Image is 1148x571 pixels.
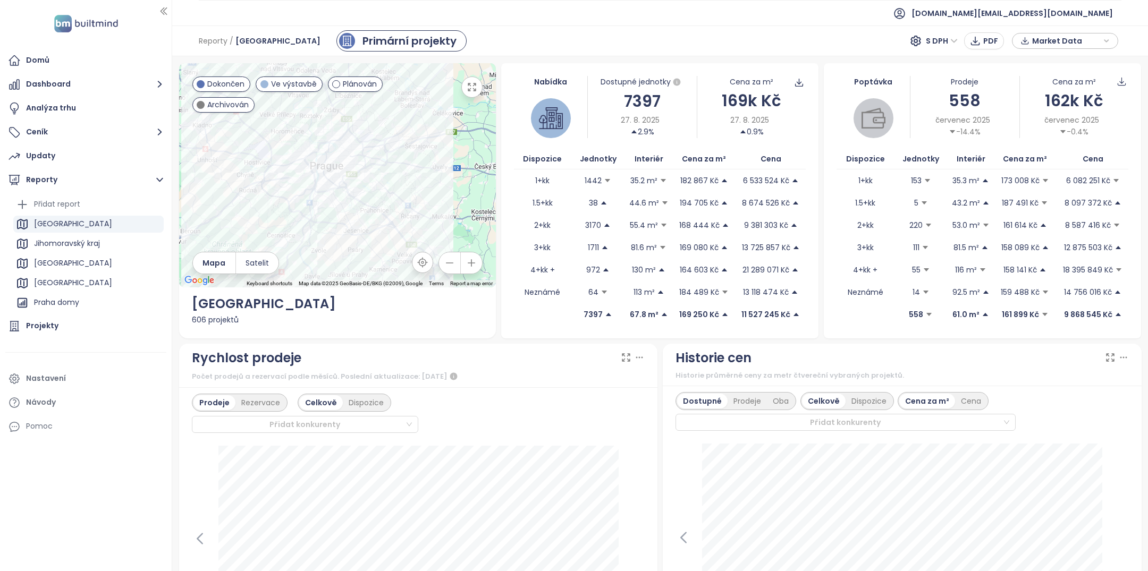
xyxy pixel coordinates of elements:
div: [GEOGRAPHIC_DATA] [13,216,164,233]
div: Dispozice [343,395,390,410]
a: primary [336,30,467,52]
th: Interiér [948,149,993,169]
p: 1711 [588,242,599,253]
div: Jihomoravský kraj [13,235,164,252]
div: Primární projekty [362,33,457,49]
span: Satelit [246,257,269,269]
div: 558 [910,88,1019,113]
div: [GEOGRAPHIC_DATA] [13,255,164,272]
span: caret-down [604,177,611,184]
div: Cena za m² [1052,76,1096,88]
span: caret-up [792,244,800,251]
span: caret-down [660,177,667,184]
p: 6 533 524 Kč [743,175,789,186]
div: Historie cen [676,348,752,368]
p: 113 m² [634,286,655,298]
div: 169k Kč [697,88,806,113]
td: 3+kk [837,236,893,259]
p: 220 [909,219,923,231]
span: caret-down [601,288,608,296]
p: 116 m² [955,264,977,276]
span: caret-up [721,199,728,207]
p: 9 868 545 Kč [1064,309,1112,320]
p: 1442 [585,175,602,186]
p: 35.2 m² [630,175,657,186]
span: Archivován [207,99,249,110]
span: caret-up [721,244,728,251]
div: Oba [767,394,795,408]
p: 13 118 474 Kč [743,286,789,298]
span: Mapa [202,257,225,269]
span: caret-down [659,244,666,251]
th: Jednotky [571,149,625,169]
div: Poptávka [837,76,909,88]
p: 61.0 m² [952,309,980,320]
span: caret-up [658,266,665,274]
p: 11 527 245 Kč [741,309,790,320]
div: 0.9% [739,126,764,138]
p: 111 [913,242,919,253]
p: 164 603 Kč [680,264,719,276]
div: Celkově [802,394,846,408]
p: 14 [913,286,920,298]
div: Počet prodejů a rezervací podle měsíců. Poslední aktualizace: [DATE] [192,370,645,383]
div: Praha domy [34,296,79,309]
span: [DOMAIN_NAME][EMAIL_ADDRESS][DOMAIN_NAME] [911,1,1113,26]
span: caret-up [721,177,728,184]
div: 606 projektů [192,314,484,326]
div: Cena [955,394,987,408]
p: 43.2 m² [952,197,980,209]
span: caret-up [791,177,799,184]
th: Dispozice [837,149,893,169]
div: Přidat report [34,198,80,211]
div: Cena za m² [730,76,773,88]
p: 5 [914,197,918,209]
p: 194 705 Kč [680,197,719,209]
p: 169 250 Kč [679,309,719,320]
span: caret-up [605,311,612,318]
a: Projekty [5,316,166,337]
p: 64 [588,286,598,298]
span: Ve výstavbě [271,78,317,90]
span: caret-up [792,199,799,207]
span: 27. 8. 2025 [621,114,660,126]
div: Dispozice [846,394,892,408]
div: [GEOGRAPHIC_DATA] [34,217,112,231]
div: Updaty [26,149,55,163]
p: 9 381 303 Kč [744,219,788,231]
div: Dostupné [677,394,728,408]
button: Ceník [5,122,166,143]
p: 972 [586,264,600,276]
a: Nastavení [5,368,166,389]
td: 2+kk [514,214,571,236]
div: Nastavení [26,372,66,385]
div: [GEOGRAPHIC_DATA] [192,294,484,314]
span: caret-up [1114,199,1121,207]
p: 8 587 416 Kč [1065,219,1111,231]
span: caret-up [722,221,729,229]
button: Mapa [193,252,235,274]
img: wallet [862,106,885,130]
button: Satelit [236,252,278,274]
div: Rychlost prodeje [192,348,301,368]
div: Rezervace [235,395,286,410]
a: Domů [5,50,166,71]
div: [GEOGRAPHIC_DATA] [13,275,164,292]
span: PDF [983,35,998,47]
p: 130 m² [632,264,656,276]
span: S DPH [926,33,958,49]
span: caret-up [791,288,798,296]
span: caret-up [601,244,609,251]
span: 27. 8. 2025 [730,114,769,126]
img: house [539,106,563,130]
span: caret-up [982,177,989,184]
th: Interiér [625,149,672,169]
span: caret-up [1114,288,1121,296]
span: caret-up [1115,311,1122,318]
td: Neznámé [514,281,571,303]
p: 92.5 m² [952,286,980,298]
a: Návody [5,392,166,413]
span: caret-up [721,311,729,318]
img: logo [51,13,121,35]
